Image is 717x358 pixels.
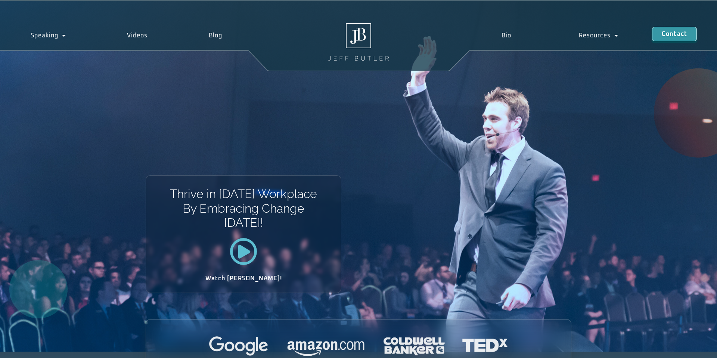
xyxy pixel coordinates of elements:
a: Contact [652,27,697,41]
a: Bio [468,27,545,44]
a: Resources [545,27,652,44]
nav: Menu [468,27,652,44]
a: Blog [178,27,253,44]
h1: Thrive in [DATE] Workplace By Embracing Change [DATE]! [170,187,318,230]
a: Videos [97,27,179,44]
h2: Watch [PERSON_NAME]! [172,275,315,281]
span: Contact [662,31,687,37]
